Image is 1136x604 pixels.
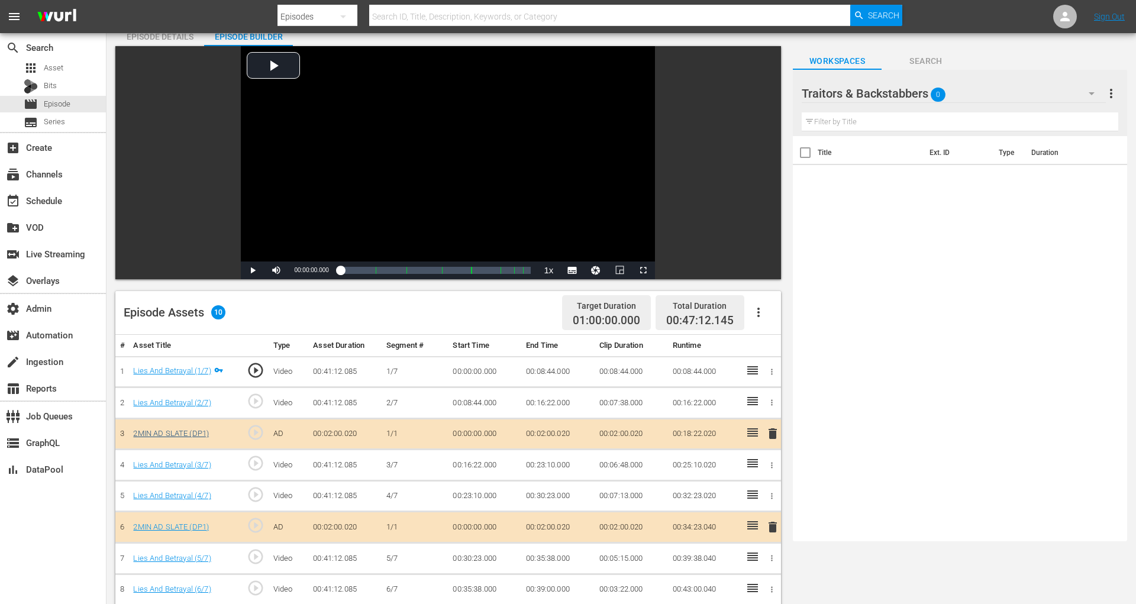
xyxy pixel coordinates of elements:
[24,61,38,75] span: Asset
[204,22,293,51] div: Episode Builder
[44,116,65,128] span: Series
[44,98,70,110] span: Episode
[133,554,211,563] a: Lies And Betrayal (5/7)
[269,512,308,543] td: AD
[247,516,264,534] span: play_circle_outline
[584,261,608,279] button: Jump To Time
[124,305,225,319] div: Episode Assets
[668,512,741,543] td: 00:34:23.040
[382,480,448,512] td: 4/7
[133,366,211,375] a: Lies And Betrayal (1/7)
[6,167,20,182] span: Channels
[521,543,595,574] td: 00:35:38.000
[668,356,741,387] td: 00:08:44.000
[382,512,448,543] td: 1/1
[382,335,448,357] th: Segment #
[666,314,734,327] span: 00:47:12.145
[269,543,308,574] td: Video
[44,80,57,92] span: Bits
[6,382,20,396] span: Reports
[1094,12,1125,21] a: Sign Out
[247,361,264,379] span: play_circle_outline
[766,427,780,441] span: delete
[668,387,741,419] td: 00:16:22.000
[802,77,1106,110] div: Traitors & Backstabbers
[308,356,382,387] td: 00:41:12.085
[308,418,382,450] td: 00:02:00.020
[294,267,328,273] span: 00:00:00.000
[269,480,308,512] td: Video
[308,387,382,419] td: 00:41:12.085
[521,418,595,450] td: 00:02:00.020
[6,463,20,477] span: DataPool
[666,298,734,314] div: Total Duration
[115,356,128,387] td: 1
[269,450,308,481] td: Video
[247,454,264,472] span: play_circle_outline
[448,450,521,481] td: 00:16:22.000
[766,519,780,536] button: delete
[521,450,595,481] td: 00:23:10.000
[247,548,264,566] span: play_circle_outline
[269,356,308,387] td: Video
[115,22,204,46] button: Episode Details
[922,136,992,169] th: Ext. ID
[560,261,584,279] button: Subtitles
[382,418,448,450] td: 1/1
[6,302,20,316] span: Admin
[247,486,264,503] span: play_circle_outline
[6,328,20,343] span: Automation
[521,356,595,387] td: 00:08:44.000
[793,54,882,69] span: Workspaces
[6,221,20,235] span: VOD
[6,141,20,155] span: Create
[766,425,780,442] button: delete
[128,335,241,357] th: Asset Title
[6,41,20,55] span: Search
[6,355,20,369] span: Ingestion
[247,392,264,410] span: play_circle_outline
[115,387,128,419] td: 2
[115,418,128,450] td: 3
[115,450,128,481] td: 4
[573,298,640,314] div: Target Duration
[766,520,780,534] span: delete
[24,97,38,111] span: Episode
[241,46,655,279] div: Video Player
[668,480,741,512] td: 00:32:23.020
[818,136,922,169] th: Title
[668,543,741,574] td: 00:39:38.040
[448,480,521,512] td: 00:23:10.000
[6,247,20,261] span: Live Streaming
[44,62,63,74] span: Asset
[115,22,204,51] div: Episode Details
[882,54,970,69] span: Search
[595,335,668,357] th: Clip Duration
[537,261,560,279] button: Playback Rate
[850,5,902,26] button: Search
[211,305,225,319] span: 10
[247,579,264,597] span: play_circle_outline
[204,22,293,46] button: Episode Builder
[24,79,38,93] div: Bits
[382,356,448,387] td: 1/7
[28,3,85,31] img: ans4CAIJ8jUAAAAAAAAAAAAAAAAAAAAAAAAgQb4GAAAAAAAAAAAAAAAAAAAAAAAAJMjXAAAAAAAAAAAAAAAAAAAAAAAAgAT5G...
[595,418,668,450] td: 00:02:00.020
[668,335,741,357] th: Runtime
[668,418,741,450] td: 00:18:22.020
[595,356,668,387] td: 00:08:44.000
[595,387,668,419] td: 00:07:38.000
[241,261,264,279] button: Play
[595,450,668,481] td: 00:06:48.000
[631,261,655,279] button: Fullscreen
[269,387,308,419] td: Video
[308,543,382,574] td: 00:41:12.085
[1104,79,1118,108] button: more_vert
[269,335,308,357] th: Type
[521,335,595,357] th: End Time
[247,424,264,441] span: play_circle_outline
[115,335,128,357] th: #
[264,261,288,279] button: Mute
[133,429,209,438] a: 2MIN AD SLATE (DP1)
[133,584,211,593] a: Lies And Betrayal (6/7)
